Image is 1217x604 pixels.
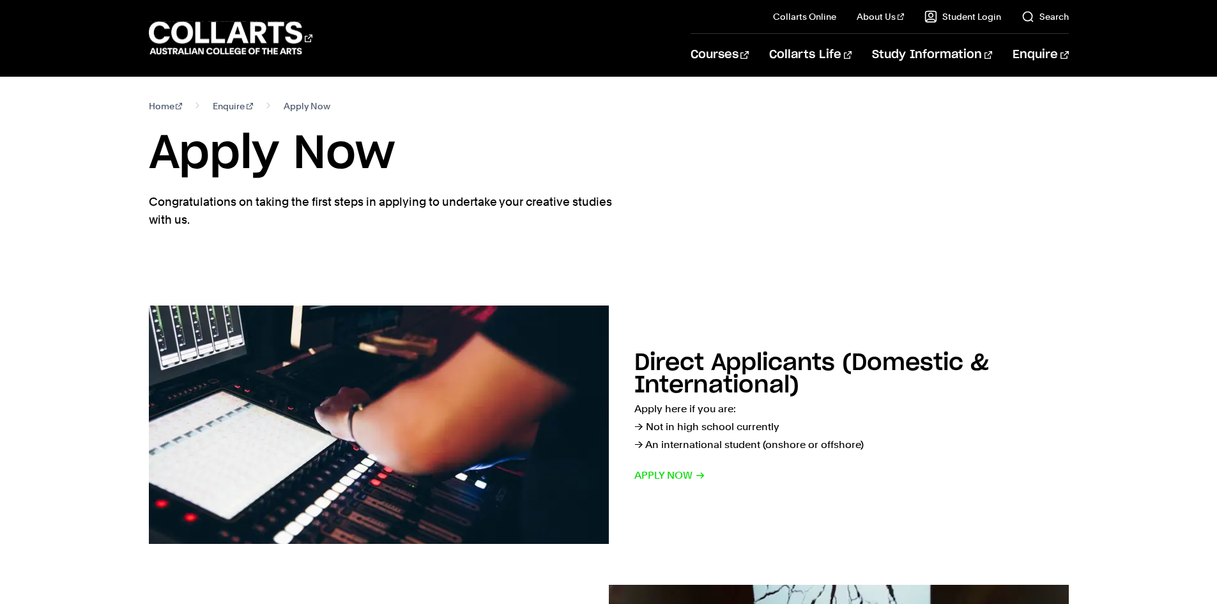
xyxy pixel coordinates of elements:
p: Apply here if you are: → Not in high school currently → An international student (onshore or offs... [634,400,1069,454]
a: Enquire [213,97,253,115]
a: Collarts Life [769,34,852,76]
a: Collarts Online [773,10,836,23]
a: Direct Applicants (Domestic & International) Apply here if you are:→ Not in high school currently... [149,306,1069,544]
span: Apply Now [284,97,330,115]
a: Home [149,97,183,115]
p: Congratulations on taking the first steps in applying to undertake your creative studies with us. [149,193,615,229]
h1: Apply Now [149,125,1069,183]
a: Study Information [872,34,992,76]
a: Student Login [924,10,1001,23]
a: About Us [857,10,904,23]
h2: Direct Applicants (Domestic & International) [634,352,989,397]
span: Apply now [634,467,705,484]
a: Enquire [1013,34,1068,76]
div: Go to homepage [149,20,312,56]
a: Search [1022,10,1069,23]
a: Courses [691,34,749,76]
